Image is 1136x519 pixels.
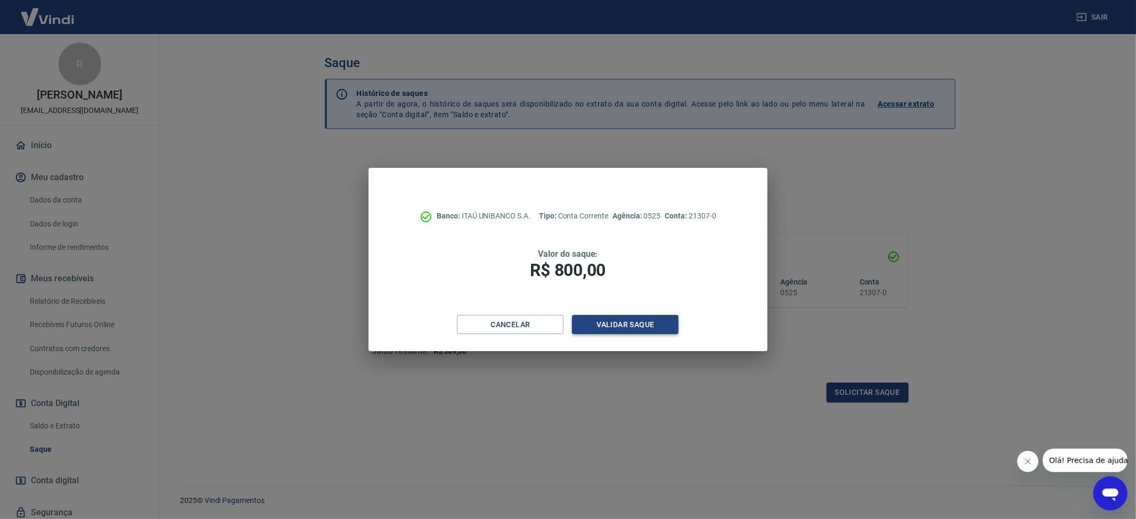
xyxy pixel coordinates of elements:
[1017,451,1039,472] iframe: Fechar mensagem
[1043,449,1127,472] iframe: Mensagem da empresa
[457,315,563,335] button: Cancelar
[6,7,89,16] span: Olá! Precisa de ajuda?
[538,249,598,259] span: Valor do saque:
[612,210,660,222] p: 0525
[437,212,462,220] span: Banco:
[539,212,558,220] span: Tipo:
[665,212,689,220] span: Conta:
[530,260,606,280] span: R$ 800,00
[539,210,608,222] p: Conta Corrente
[665,210,716,222] p: 21307-0
[612,212,644,220] span: Agência:
[1093,476,1127,510] iframe: Botão para abrir a janela de mensagens
[572,315,679,335] button: Validar saque
[437,210,530,222] p: ITAÚ UNIBANCO S.A.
